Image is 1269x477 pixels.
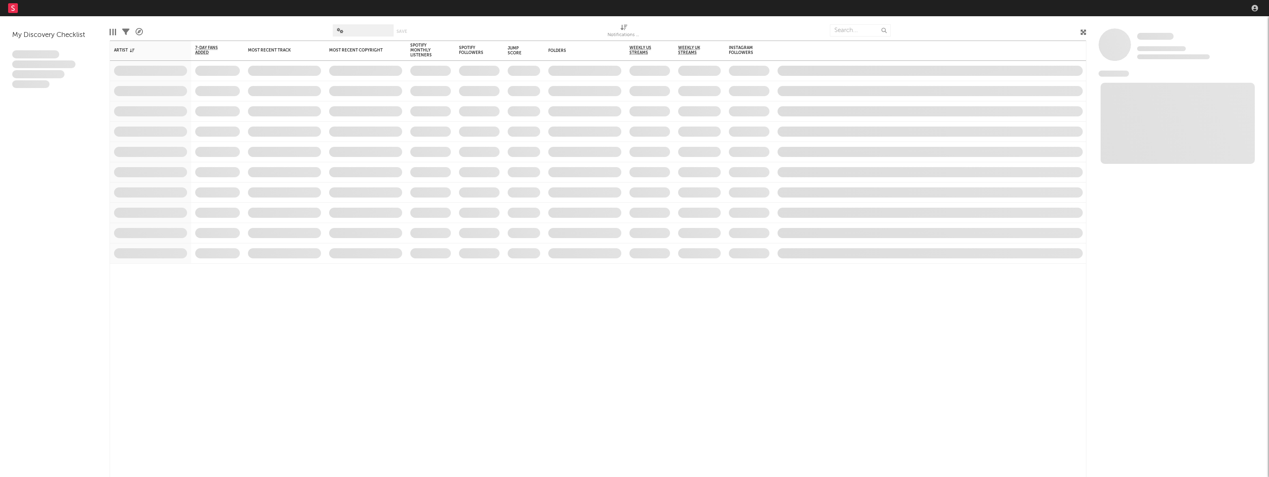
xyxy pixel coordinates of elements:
button: Save [396,29,407,34]
span: Integer aliquet in purus et [12,60,75,69]
div: Notifications (Artist) [608,20,640,44]
a: Some Artist [1137,32,1174,41]
span: Lorem ipsum dolor [12,50,59,58]
span: Praesent ac interdum [12,70,65,78]
div: Filters [122,20,129,44]
div: Folders [548,48,609,53]
div: Most Recent Track [248,48,309,53]
div: Jump Score [508,46,528,56]
div: Notifications (Artist) [608,30,640,40]
div: Spotify Followers [459,45,487,55]
input: Search... [830,24,891,37]
span: Weekly US Streams [629,45,658,55]
span: Some Artist [1137,33,1174,40]
span: 0 fans last week [1137,54,1210,59]
div: Edit Columns [110,20,116,44]
span: Tracking Since: [DATE] [1137,46,1186,51]
div: A&R Pipeline [136,20,143,44]
span: Aliquam viverra [12,80,50,88]
span: News Feed [1099,71,1129,77]
span: Weekly UK Streams [678,45,709,55]
div: My Discovery Checklist [12,30,97,40]
div: Instagram Followers [729,45,757,55]
div: Most Recent Copyright [329,48,390,53]
div: Artist [114,48,175,53]
div: Spotify Monthly Listeners [410,43,439,58]
span: 7-Day Fans Added [195,45,228,55]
